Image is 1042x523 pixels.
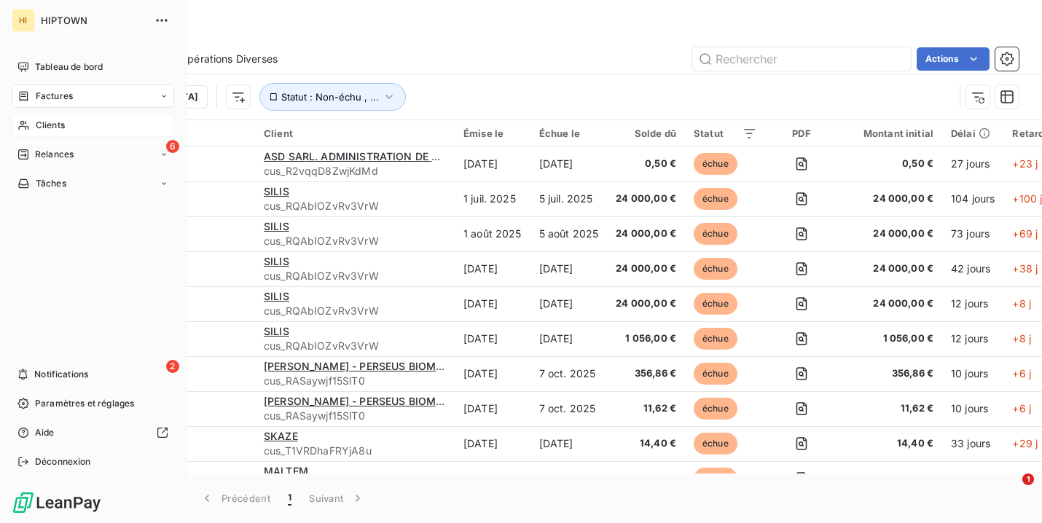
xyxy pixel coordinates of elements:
td: 5 août 2025 [530,216,608,251]
button: Précédent [191,483,279,514]
span: 24 000,00 € [846,261,933,276]
span: cus_RQAbIOZvRv3VrW [264,339,446,353]
div: Solde dû [616,127,676,139]
td: [DATE] [530,426,608,461]
span: +8 j [1012,297,1031,310]
span: SKAZE [264,430,298,442]
td: 10 jours [942,391,1003,426]
span: HIPTOWN [41,15,146,26]
img: Logo LeanPay [12,491,102,514]
td: 10 jours [942,461,1003,496]
span: Tâches [36,177,66,190]
td: 12 jours [942,321,1003,356]
td: [DATE] [455,426,530,461]
button: Actions [917,47,990,71]
a: Aide [12,421,174,444]
td: 104 jours [942,181,1003,216]
span: cus_RQAbIOZvRv3VrW [264,199,446,213]
span: échue [694,328,737,350]
span: SILIS [264,220,289,232]
td: 7 oct. 2025 [530,391,608,426]
button: 1 [279,483,300,514]
div: Montant initial [846,127,933,139]
span: 2 [166,360,179,373]
td: [DATE] [455,321,530,356]
span: 9 607,48 € [616,471,676,486]
span: Statut : Non-échu , ... [281,91,379,103]
span: 1 056,00 € [616,331,676,346]
td: 5 juil. 2025 [530,181,608,216]
span: 356,86 € [846,366,933,381]
span: cus_RQAbIOZvRv3VrW [264,234,446,248]
span: 24 000,00 € [846,227,933,241]
span: +6 j [1012,367,1031,380]
td: [DATE] [455,356,530,391]
span: +100 j [1012,192,1042,205]
span: Tableau de bord [35,60,103,74]
span: [PERSON_NAME] - PERSEUS BIOMICS BVBA [264,360,484,372]
td: 7 oct. 2025 [530,461,608,496]
span: 9 607,48 € [846,471,933,486]
td: 27 jours [942,146,1003,181]
span: échue [694,188,737,210]
span: échue [694,223,737,245]
td: 1 juil. 2025 [455,181,530,216]
span: échue [694,153,737,175]
span: [PERSON_NAME] - PERSEUS BIOMICS BVBA [264,395,484,407]
span: 6 [166,140,179,153]
span: cus_T1VRDhaFRYjA8u [264,444,446,458]
span: Factures [36,90,73,103]
button: Statut : Non-échu , ... [259,83,406,111]
span: 356,86 € [616,366,676,381]
span: échue [694,258,737,280]
button: Suivant [300,483,374,514]
div: Émise le [463,127,522,139]
span: 24 000,00 € [846,296,933,311]
td: 33 jours [942,426,1003,461]
span: 24 000,00 € [846,192,933,206]
span: SILIS [264,290,289,302]
td: [DATE] [455,461,530,496]
span: +23 j [1012,157,1038,170]
span: 0,50 € [846,157,933,171]
span: +6 j [1012,402,1031,414]
span: 1 [1022,473,1034,485]
span: cus_R2vqqD8ZwjKdMd [264,164,446,178]
div: Délai [951,127,995,139]
span: Paramètres et réglages [35,397,134,410]
td: [DATE] [455,286,530,321]
td: 7 oct. 2025 [530,356,608,391]
div: Statut [694,127,757,139]
td: [DATE] [455,146,530,181]
td: [DATE] [530,251,608,286]
div: Échue le [539,127,599,139]
span: Aide [35,426,55,439]
span: échue [694,293,737,315]
input: Rechercher [692,47,911,71]
td: [DATE] [455,391,530,426]
td: [DATE] [455,251,530,286]
span: 24 000,00 € [616,296,676,311]
td: 42 jours [942,251,1003,286]
span: 24 000,00 € [616,227,676,241]
span: 0,50 € [616,157,676,171]
td: 1 août 2025 [455,216,530,251]
td: [DATE] [530,146,608,181]
span: 24 000,00 € [616,261,676,276]
span: +38 j [1012,262,1038,275]
span: SILIS [264,255,289,267]
span: cus_RASaywjf15SlT0 [264,374,446,388]
span: MALTEM [264,465,308,477]
td: 12 jours [942,286,1003,321]
span: 24 000,00 € [616,192,676,206]
td: 73 jours [942,216,1003,251]
span: ASD SARL. ADMINISTRATION DE SOCIETES [264,150,482,162]
td: [DATE] [530,321,608,356]
span: Notifications [34,368,88,381]
span: Clients [36,119,65,132]
span: échue [694,468,737,489]
span: Opérations Diverses [179,52,278,66]
span: 1 056,00 € [846,331,933,346]
span: Relances [35,148,74,161]
span: cus_RQAbIOZvRv3VrW [264,269,446,283]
